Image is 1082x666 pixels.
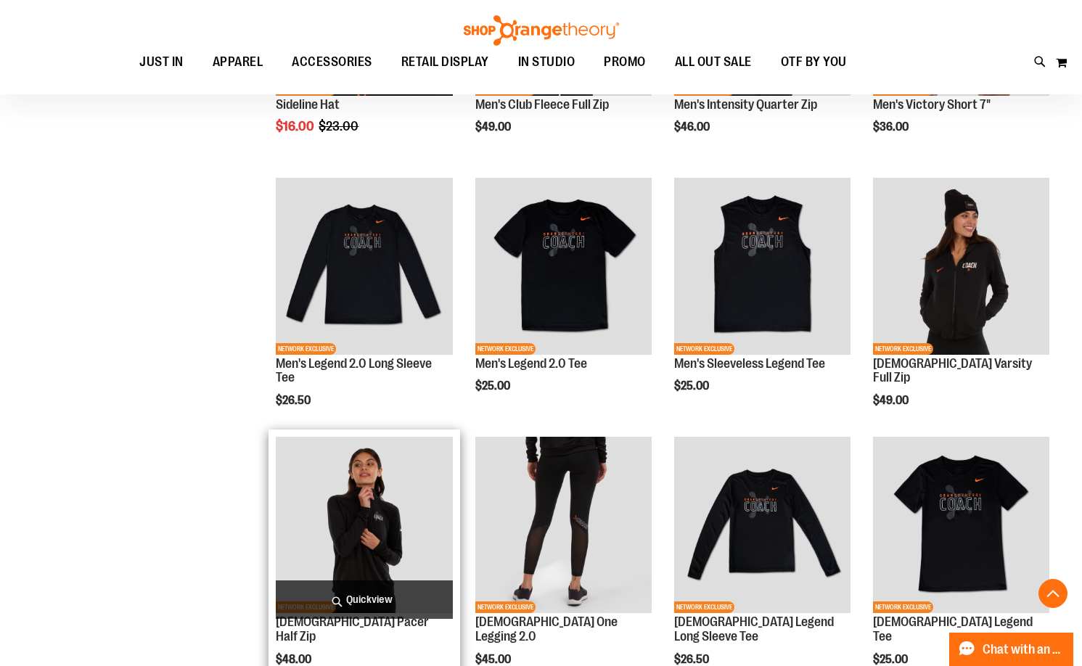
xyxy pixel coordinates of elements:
[866,170,1057,444] div: product
[475,437,652,613] img: OTF Ladies Coach FA23 One Legging 2.0 - Black primary image
[401,46,489,78] span: RETAIL DISPLAY
[475,97,609,112] a: Men's Club Fleece Full Zip
[475,178,652,356] a: OTF Mens Coach FA23 Legend 2.0 SS Tee - Black primary imageNETWORK EXCLUSIVE
[873,614,1033,644] a: [DEMOGRAPHIC_DATA] Legend Tee
[674,614,834,644] a: [DEMOGRAPHIC_DATA] Legend Long Sleeve Tee
[1038,579,1067,608] button: Back To Top
[674,653,711,666] span: $26.50
[319,119,361,133] span: $23.00
[269,170,459,444] div: product
[475,379,512,392] span: $25.00
[873,356,1032,385] a: [DEMOGRAPHIC_DATA] Varsity Full Zip
[276,119,316,133] span: $16.00
[873,653,910,666] span: $25.00
[475,178,652,354] img: OTF Mens Coach FA23 Legend 2.0 SS Tee - Black primary image
[674,178,851,356] a: OTF Mens Coach FA23 Legend Sleeveless Tee - Black primary imageNETWORK EXCLUSIVE
[674,97,817,112] a: Men's Intensity Quarter Zip
[674,601,734,613] span: NETWORK EXCLUSIVE
[475,614,618,644] a: [DEMOGRAPHIC_DATA] One Legging 2.0
[475,653,513,666] span: $45.00
[292,46,372,78] span: ACCESSORIES
[276,178,452,354] img: OTF Mens Coach FA23 Legend 2.0 LS Tee - Black primary image
[213,46,263,78] span: APPAREL
[462,15,621,46] img: Shop Orangetheory
[518,46,575,78] span: IN STUDIO
[276,394,313,407] span: $26.50
[276,653,313,666] span: $48.00
[674,178,851,354] img: OTF Mens Coach FA23 Legend Sleeveless Tee - Black primary image
[674,437,851,615] a: OTF Ladies Coach FA23 Legend LS Tee - Black primary imageNETWORK EXCLUSIVE
[475,120,513,133] span: $49.00
[667,170,858,429] div: product
[781,46,847,78] span: OTF BY YOU
[276,437,452,615] a: OTF Ladies Coach FA23 Pacer Half Zip - Black primary imageNETWORK EXCLUSIVE
[276,356,432,385] a: Men's Legend 2.0 Long Sleeve Tee
[873,343,933,355] span: NETWORK EXCLUSIVE
[674,379,711,392] span: $25.00
[468,170,659,429] div: product
[276,580,452,619] a: Quickview
[475,356,587,371] a: Men's Legend 2.0 Tee
[675,46,752,78] span: ALL OUT SALE
[873,437,1049,613] img: OTF Ladies Coach FA23 Legend SS Tee - Black primary image
[276,614,429,644] a: [DEMOGRAPHIC_DATA] Pacer Half Zip
[674,343,734,355] span: NETWORK EXCLUSIVE
[674,120,712,133] span: $46.00
[674,437,851,613] img: OTF Ladies Coach FA23 Legend LS Tee - Black primary image
[873,394,911,407] span: $49.00
[604,46,646,78] span: PROMO
[983,643,1065,657] span: Chat with an Expert
[949,633,1074,666] button: Chat with an Expert
[873,178,1049,356] a: OTF Ladies Coach FA23 Varsity Full Zip - Black primary imageNETWORK EXCLUSIVE
[475,437,652,615] a: OTF Ladies Coach FA23 One Legging 2.0 - Black primary imageNETWORK EXCLUSIVE
[674,356,825,371] a: Men's Sleeveless Legend Tee
[873,178,1049,354] img: OTF Ladies Coach FA23 Varsity Full Zip - Black primary image
[139,46,184,78] span: JUST IN
[873,601,933,613] span: NETWORK EXCLUSIVE
[276,97,340,112] a: Sideline Hat
[475,343,536,355] span: NETWORK EXCLUSIVE
[873,437,1049,615] a: OTF Ladies Coach FA23 Legend SS Tee - Black primary imageNETWORK EXCLUSIVE
[475,601,536,613] span: NETWORK EXCLUSIVE
[873,120,911,133] span: $36.00
[276,437,452,613] img: OTF Ladies Coach FA23 Pacer Half Zip - Black primary image
[276,343,336,355] span: NETWORK EXCLUSIVE
[873,97,991,112] a: Men's Victory Short 7"
[276,178,452,356] a: OTF Mens Coach FA23 Legend 2.0 LS Tee - Black primary imageNETWORK EXCLUSIVE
